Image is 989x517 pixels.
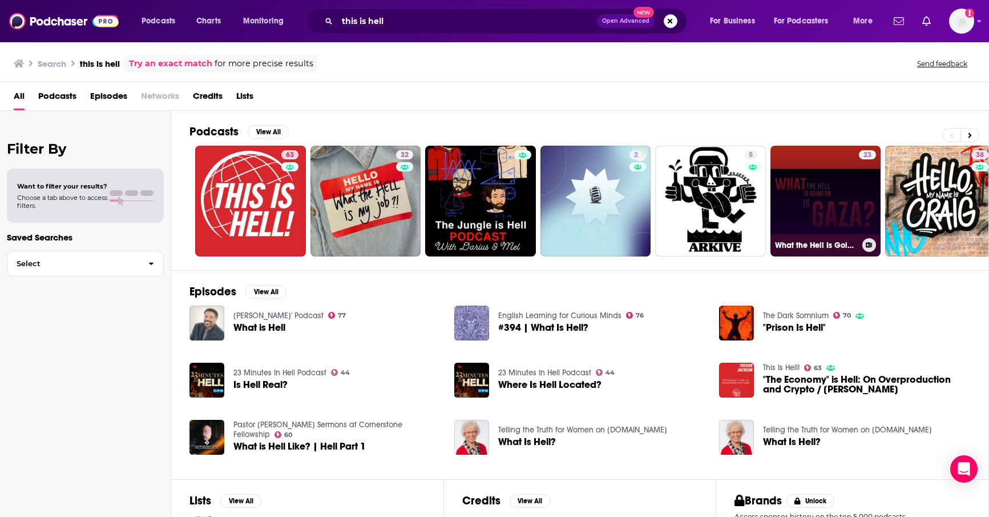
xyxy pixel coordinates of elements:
[17,182,107,190] span: Want to filter your results?
[734,494,782,508] h2: Brands
[233,420,402,439] a: Pastor Allen Nolan Sermons at Cornerstone Fellowship
[189,284,236,299] h2: Episodes
[949,9,974,34] img: User Profile
[233,442,366,451] a: What is Hell Like? | Hell Part 1
[195,146,306,257] a: 63
[950,455,978,483] div: Open Intercom Messenger
[814,366,822,371] span: 63
[976,150,984,161] span: 38
[7,141,164,157] h2: Filter By
[626,312,644,319] a: 76
[597,14,655,28] button: Open AdvancedNew
[629,150,643,159] a: 2
[189,363,224,398] img: Is Hell Real?
[833,312,851,319] a: 70
[328,312,346,319] a: 77
[498,380,602,390] a: Where Is Hell Located?
[17,194,107,210] span: Choose a tab above to access filters.
[236,87,253,110] span: Lists
[719,306,754,340] a: "Prison Is Hell"
[605,370,615,375] span: 44
[337,12,597,30] input: Search podcasts, credits, & more...
[193,87,223,110] span: Credits
[286,150,294,161] span: 63
[341,370,350,375] span: 44
[90,87,127,110] a: Episodes
[14,87,25,110] a: All
[233,368,326,378] a: 23 Minutes In Hell Podcast
[189,494,211,508] h2: Lists
[189,12,228,30] a: Charts
[462,494,551,508] a: CreditsView All
[189,125,289,139] a: PodcastsView All
[396,150,413,159] a: 32
[596,369,615,376] a: 44
[853,13,873,29] span: More
[462,494,500,508] h2: Credits
[233,311,324,320] a: Tony Evans' Podcast
[401,150,409,161] span: 32
[804,364,822,371] a: 63
[763,363,800,372] a: This Is Hell!
[786,494,835,508] button: Unlock
[498,311,621,320] a: English Learning for Curious Minds
[763,323,826,332] a: "Prison Is Hell"
[7,251,164,276] button: Select
[454,420,489,455] img: What Is Hell?
[338,313,346,318] span: 77
[9,10,119,32] img: Podchaser - Follow, Share and Rate Podcasts
[889,11,909,31] a: Show notifications dropdown
[281,150,298,159] a: 63
[498,368,591,378] a: 23 Minutes In Hell Podcast
[633,7,654,18] span: New
[454,363,489,398] img: Where Is Hell Located?
[763,425,932,435] a: Telling the Truth for Women on Oneplace.com
[602,18,649,24] span: Open Advanced
[7,260,139,267] span: Select
[498,425,667,435] a: Telling the Truth for Women on Oneplace.com
[843,313,851,318] span: 70
[189,420,224,455] img: What is Hell Like? | Hell Part 1
[749,150,753,161] span: 5
[233,323,285,332] span: What is Hell
[774,13,829,29] span: For Podcasters
[744,150,757,159] a: 5
[655,146,766,257] a: 5
[245,285,286,299] button: View All
[770,146,881,257] a: 23What the Hell Is Going on in [GEOGRAPHIC_DATA]?
[634,150,638,161] span: 2
[719,420,754,455] a: What Is Hell?
[918,11,935,31] a: Show notifications dropdown
[248,125,289,139] button: View All
[510,494,551,508] button: View All
[215,57,313,70] span: for more precise results
[498,323,588,332] a: #394 | What Is Hell?
[80,58,120,69] h3: this is hell
[275,431,293,438] a: 60
[189,494,261,508] a: ListsView All
[331,369,350,376] a: 44
[763,437,821,447] a: What Is Hell?
[719,363,754,398] img: "The Economy" is Hell: On Overproduction and Crypto / Trevor Jackson
[189,284,286,299] a: EpisodesView All
[710,13,755,29] span: For Business
[233,380,288,390] a: Is Hell Real?
[454,306,489,340] img: #394 | What Is Hell?
[636,313,644,318] span: 76
[38,87,76,110] a: Podcasts
[189,125,239,139] h2: Podcasts
[498,437,556,447] a: What Is Hell?
[243,13,284,29] span: Monitoring
[196,13,221,29] span: Charts
[317,8,698,34] div: Search podcasts, credits, & more...
[763,375,970,394] a: "The Economy" is Hell: On Overproduction and Crypto / Trevor Jackson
